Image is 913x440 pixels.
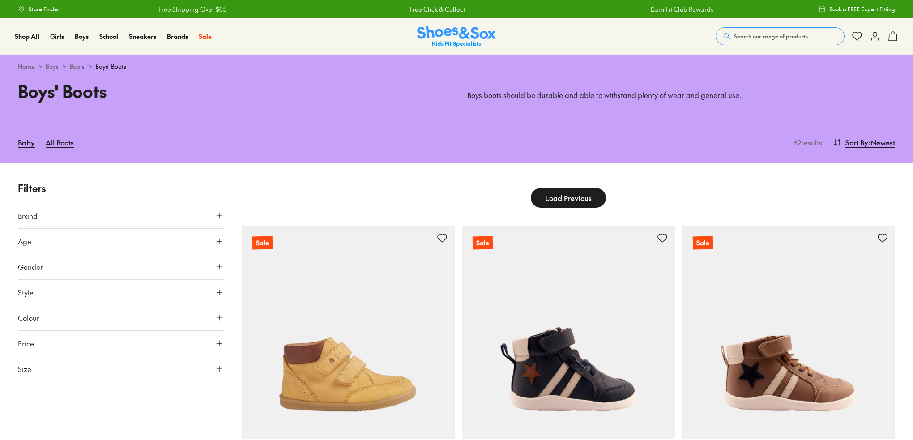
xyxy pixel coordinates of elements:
[18,312,39,323] span: Colour
[716,27,845,45] button: Search our range of products
[18,203,224,228] button: Brand
[29,5,60,13] span: Store Finder
[252,236,273,250] p: Sale
[18,363,31,374] span: Size
[18,78,446,104] h1: Boys' Boots
[467,90,895,100] p: Boys boots should be durable and able to withstand plenty of wear and general use.
[650,4,712,14] a: Earn Fit Club Rewards
[199,32,212,41] a: Sale
[18,236,31,247] span: Age
[46,62,59,71] a: Boys
[473,236,493,250] p: Sale
[18,261,43,272] span: Gender
[682,226,895,439] a: Sale
[18,305,224,330] button: Colour
[46,132,74,152] a: All Boots
[462,226,675,439] a: Sale
[734,32,808,40] span: Search our range of products
[129,32,156,41] a: Sneakers
[242,226,455,439] a: Sale
[790,137,822,148] p: 62 results
[99,32,118,41] a: School
[18,210,38,221] span: Brand
[845,137,868,148] span: Sort By
[18,181,224,196] p: Filters
[829,5,895,13] span: Book a FREE Expert Fitting
[167,32,188,41] a: Brands
[50,32,64,41] a: Girls
[95,62,126,71] span: Boys' Boots
[18,331,224,356] button: Price
[833,132,895,152] button: Sort By:Newest
[409,4,464,14] a: Free Click & Collect
[18,338,34,349] span: Price
[18,254,224,279] button: Gender
[18,62,35,71] a: Home
[75,32,89,41] a: Boys
[18,229,224,254] button: Age
[18,1,60,17] a: Store Finder
[417,26,496,47] img: SNS_Logo_Responsive.svg
[545,192,592,203] span: Load Previous
[18,132,35,152] a: Baby
[18,356,224,381] button: Size
[158,4,226,14] a: Free Shipping Over $85
[693,236,713,250] p: Sale
[819,1,895,17] a: Book a FREE Expert Fitting
[868,137,895,148] span: : Newest
[69,62,85,71] a: Boots
[18,280,224,305] button: Style
[531,188,606,208] button: Load Previous
[15,32,39,41] a: Shop All
[18,287,34,298] span: Style
[18,62,895,71] div: > > >
[417,26,496,47] a: Shoes & Sox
